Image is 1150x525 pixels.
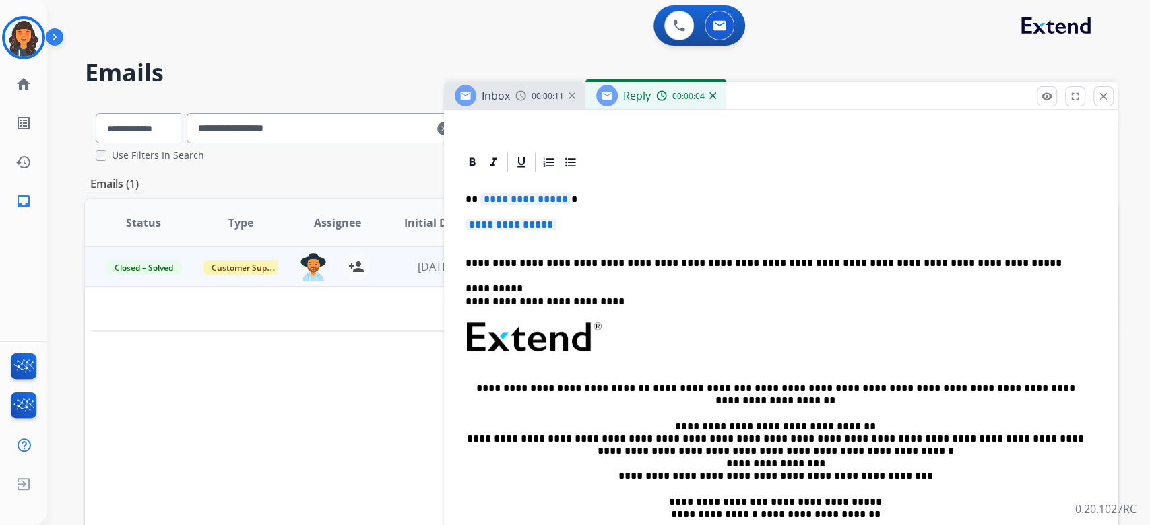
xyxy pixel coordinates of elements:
[106,260,181,275] span: Closed – Solved
[314,215,361,231] span: Assignee
[1069,90,1081,102] mat-icon: fullscreen
[404,215,464,231] span: Initial Date
[484,152,504,172] div: Italic
[85,59,1118,86] h2: Emails
[437,120,451,137] mat-icon: clear
[15,76,32,92] mat-icon: home
[5,19,42,57] img: avatar
[511,152,532,172] div: Underline
[203,260,291,275] span: Customer Support
[417,259,451,274] span: [DATE]
[85,176,144,193] p: Emails (1)
[561,152,581,172] div: Bullet List
[462,152,482,172] div: Bold
[348,258,364,275] mat-icon: person_add
[126,215,161,231] span: Status
[228,215,253,231] span: Type
[482,88,510,103] span: Inbox
[623,88,651,103] span: Reply
[539,152,559,172] div: Ordered List
[1041,90,1053,102] mat-icon: remove_red_eye
[672,91,705,102] span: 00:00:04
[1097,90,1110,102] mat-icon: close
[300,253,327,281] img: agent-avatar
[532,91,564,102] span: 00:00:11
[1075,501,1137,517] p: 0.20.1027RC
[15,193,32,209] mat-icon: inbox
[112,149,204,162] label: Use Filters In Search
[15,154,32,170] mat-icon: history
[15,115,32,131] mat-icon: list_alt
